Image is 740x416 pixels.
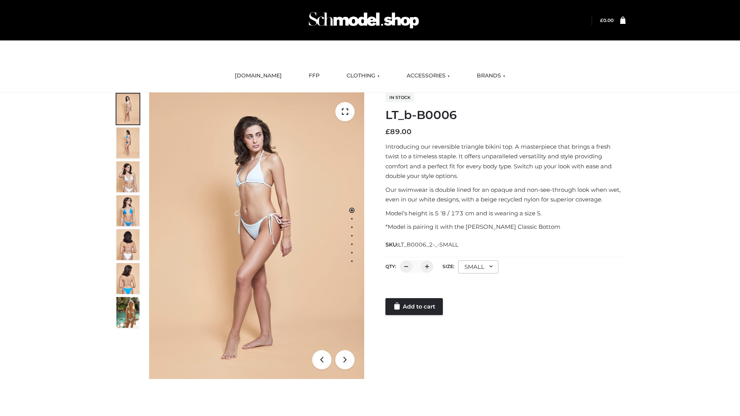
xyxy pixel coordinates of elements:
[458,260,498,273] div: SMALL
[303,67,325,84] a: FFP
[385,208,626,218] p: Model’s height is 5 ‘8 / 173 cm and is wearing a size S.
[116,297,140,328] img: Arieltop_CloudNine_AzureSky2.jpg
[385,298,443,315] a: Add to cart
[385,263,396,269] label: QTY:
[385,127,412,136] bdi: 89.00
[229,67,288,84] a: [DOMAIN_NAME]
[401,67,456,84] a: ACCESSORIES
[600,17,603,23] span: £
[442,263,454,269] label: Size:
[149,92,364,379] img: ArielClassicBikiniTop_CloudNine_AzureSky_OW114ECO_1
[385,222,626,232] p: *Model is pairing it with the [PERSON_NAME] Classic Bottom
[116,195,140,226] img: ArielClassicBikiniTop_CloudNine_AzureSky_OW114ECO_4-scaled.jpg
[385,240,459,249] span: SKU:
[116,263,140,294] img: ArielClassicBikiniTop_CloudNine_AzureSky_OW114ECO_8-scaled.jpg
[600,17,614,23] a: £0.00
[471,67,511,84] a: BRANDS
[398,241,458,248] span: LT_B0006_2-_-SMALL
[385,93,414,102] span: In stock
[116,94,140,124] img: ArielClassicBikiniTop_CloudNine_AzureSky_OW114ECO_1-scaled.jpg
[385,142,626,181] p: Introducing our reversible triangle bikini top. A masterpiece that brings a fresh twist to a time...
[600,17,614,23] bdi: 0.00
[385,127,390,136] span: £
[116,161,140,192] img: ArielClassicBikiniTop_CloudNine_AzureSky_OW114ECO_3-scaled.jpg
[306,5,422,35] img: Schmodel Admin 964
[385,108,626,122] h1: LT_b-B0006
[116,229,140,260] img: ArielClassicBikiniTop_CloudNine_AzureSky_OW114ECO_7-scaled.jpg
[341,67,385,84] a: CLOTHING
[385,185,626,205] p: Our swimwear is double lined for an opaque and non-see-through look when wet, even in our white d...
[116,127,140,158] img: ArielClassicBikiniTop_CloudNine_AzureSky_OW114ECO_2-scaled.jpg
